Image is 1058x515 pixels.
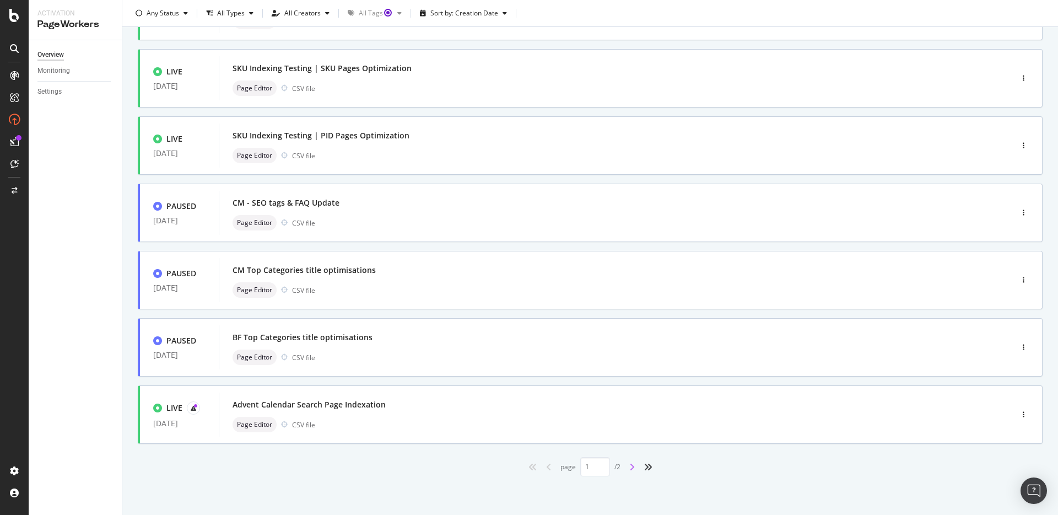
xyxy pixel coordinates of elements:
span: Page Editor [237,287,272,293]
span: Page Editor [237,219,272,226]
div: neutral label [233,81,277,96]
div: Overview [37,49,64,61]
span: Page Editor [237,354,272,361]
div: CSV file [292,218,315,228]
button: All Types [202,4,258,22]
div: [DATE] [153,419,206,428]
button: All TagsTooltip anchor [343,4,406,22]
div: LIVE [166,403,182,414]
div: Sort by: Creation Date [430,10,498,17]
div: All Tags [359,10,393,17]
button: Any Status [131,4,192,22]
div: angle-right [625,458,639,476]
a: Monitoring [37,65,114,77]
div: All Types [217,10,245,17]
div: All Creators [284,10,321,17]
div: PAUSED [166,268,196,279]
div: Advent Calendar Search Page Indexation [233,399,386,410]
div: Any Status [147,10,179,17]
div: [DATE] [153,82,206,90]
div: CSV file [292,151,315,160]
span: Page Editor [237,85,272,92]
div: PAUSED [166,201,196,212]
div: Tooltip anchor [383,8,393,18]
div: [DATE] [153,283,206,292]
div: CSV file [292,353,315,362]
div: Activation [37,9,113,18]
div: page / 2 [560,457,620,476]
div: SKU Indexing Testing | SKU Pages Optimization [233,63,412,74]
div: BF Top Categories title optimisations [233,332,373,343]
div: CM Top Categories title optimisations [233,265,376,276]
span: Page Editor [237,421,272,428]
div: LIVE [166,66,182,77]
a: Overview [37,49,114,61]
div: Monitoring [37,65,70,77]
div: Open Intercom Messenger [1021,478,1047,504]
div: neutral label [233,148,277,163]
div: CSV file [292,84,315,93]
div: [DATE] [153,351,206,360]
div: angles-right [639,458,657,476]
div: CSV file [292,420,315,430]
div: PAUSED [166,335,196,346]
div: SKU Indexing Testing | PID Pages Optimization [233,130,409,141]
div: [DATE] [153,216,206,225]
button: All Creators [267,4,334,22]
div: PageWorkers [37,18,113,31]
div: CSV file [292,286,315,295]
div: neutral label [233,215,277,230]
div: [DATE] [153,149,206,158]
span: Page Editor [237,152,272,159]
button: Sort by: Creation Date [415,4,511,22]
div: angles-left [524,458,542,476]
div: neutral label [233,282,277,298]
a: Settings [37,86,114,98]
div: Settings [37,86,62,98]
div: CM - SEO tags & FAQ Update [233,197,339,208]
div: neutral label [233,417,277,432]
div: LIVE [166,133,182,144]
div: angle-left [542,458,556,476]
div: neutral label [233,350,277,365]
